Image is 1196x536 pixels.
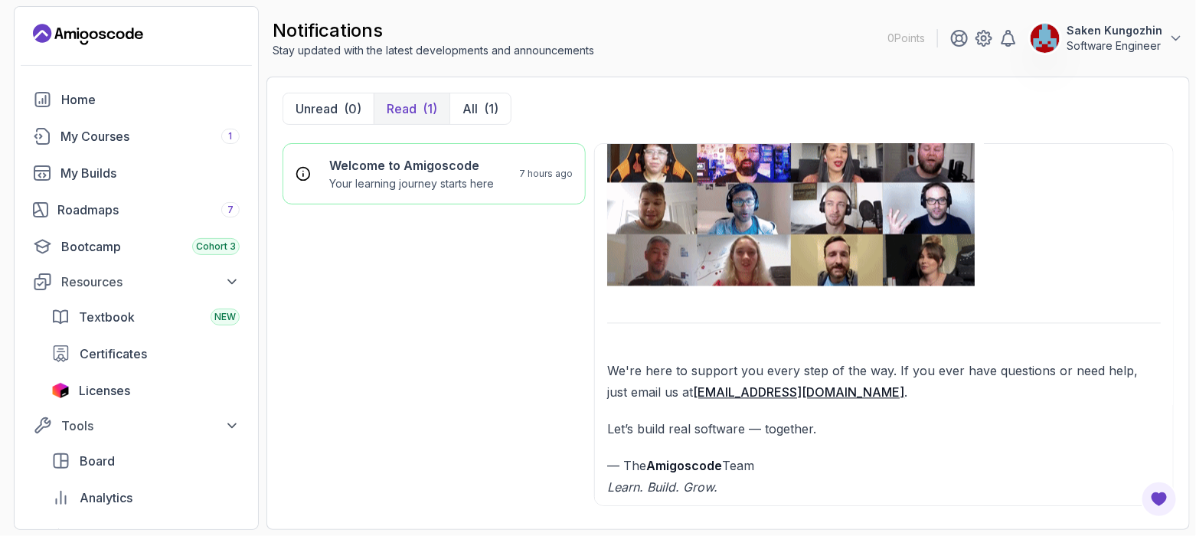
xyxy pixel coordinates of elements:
p: Saken Kungozhin [1067,23,1162,38]
button: All(1) [449,93,511,124]
a: courses [24,121,249,152]
h6: Welcome to Amigoscode [329,156,494,175]
a: builds [24,158,249,188]
a: textbook [42,302,249,332]
div: My Courses [60,127,240,145]
span: Licenses [79,381,130,400]
div: My Builds [60,164,240,182]
p: Let’s build real software — together. [607,419,1161,440]
div: Resources [61,273,240,291]
button: user profile imageSaken KungozhinSoftware Engineer [1030,23,1184,54]
span: Certificates [80,345,147,363]
a: board [42,446,249,476]
div: Home [61,90,240,109]
button: Unread(0) [283,93,374,124]
button: Read(1) [374,93,449,124]
p: Unread [296,100,338,118]
a: home [24,84,249,115]
img: Faces of Amigoscode [607,80,975,286]
em: Learn. Build. Grow. [607,480,717,495]
span: Board [80,452,115,470]
p: 0 Points [887,31,925,46]
p: All [462,100,478,118]
span: Cohort 3 [196,240,236,253]
a: Landing page [33,22,143,47]
div: (0) [344,100,361,118]
div: (1) [484,100,498,118]
a: bootcamp [24,231,249,262]
p: Your learning journey starts here [329,176,494,191]
p: — The Team [607,456,1161,498]
div: Roadmaps [57,201,240,219]
div: Bootcamp [61,237,240,256]
div: Tools [61,417,240,435]
span: NEW [214,311,236,323]
a: analytics [42,482,249,513]
a: roadmaps [24,194,249,225]
p: We're here to support you every step of the way. If you ever have questions or need help, just em... [607,361,1161,404]
img: user profile image [1031,24,1060,53]
a: [EMAIL_ADDRESS][DOMAIN_NAME] [693,385,904,400]
h2: notifications [273,18,594,43]
a: certificates [42,338,249,369]
p: Read [387,100,417,118]
p: Software Engineer [1067,38,1162,54]
span: Textbook [79,308,135,326]
div: (1) [423,100,437,118]
button: Open Feedback Button [1141,481,1178,518]
span: 1 [229,130,233,142]
strong: Amigoscode [646,459,722,474]
button: Tools [24,412,249,440]
p: Stay updated with the latest developments and announcements [273,43,594,58]
img: jetbrains icon [51,383,70,398]
span: Analytics [80,489,132,507]
span: 7 [227,204,234,216]
p: 7 hours ago [519,168,573,180]
button: Resources [24,268,249,296]
a: licenses [42,375,249,406]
